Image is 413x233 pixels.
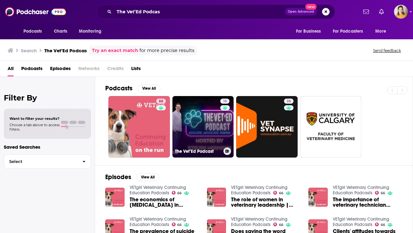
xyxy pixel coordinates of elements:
span: More [375,27,386,36]
a: 66 [375,223,385,226]
a: VETgirl Veterinary Continuing Education Podcasts [231,217,287,227]
span: New [305,4,317,10]
a: 66 [172,191,182,195]
button: Send feedback [371,48,403,53]
button: open menu [292,25,329,37]
span: Networks [78,63,100,76]
span: for more precise results [139,47,194,54]
button: Open AdvancedNew [285,8,317,16]
span: 66 [279,223,283,226]
a: 66 [156,99,166,104]
img: Podchaser - Follow, Share and Rate Podcasts [5,6,66,18]
a: VETgirl Veterinary Continuing Education Podcasts [333,185,389,196]
a: 66 [375,191,385,195]
a: 66 [273,191,283,195]
span: Select [4,159,77,164]
a: 66 [273,223,283,226]
a: 26 [284,99,294,104]
a: 66 [108,96,170,158]
button: View All [136,173,159,181]
a: 66 [172,223,182,226]
h2: Podcasts [105,84,132,92]
button: open menu [74,25,110,37]
a: VETgirl Veterinary Continuing Education Podcasts [130,185,186,196]
a: 26 [236,96,298,158]
span: Monitoring [79,27,101,36]
span: Want to filter your results? [10,116,60,121]
span: 26 [287,98,291,105]
img: User Profile [394,5,408,19]
span: 66 [381,223,385,226]
h2: Episodes [105,173,131,181]
button: View All [138,85,160,92]
a: Try an exact match [92,47,138,54]
span: Open Advanced [288,10,314,13]
span: Credits [107,63,124,76]
span: Logged in as rebecca77781 [394,5,408,19]
button: Select [4,154,91,169]
img: The importance of veterinary technician utilization in vet med | VETgirl Veterinary Continuing Ed... [308,188,328,207]
span: For Business [296,27,321,36]
span: 66 [159,98,163,105]
a: 16 [220,99,229,104]
span: Podcasts [23,27,42,36]
span: For Podcasters [333,27,363,36]
span: 66 [177,223,182,226]
a: PodcastsView All [105,84,160,92]
a: The economics of insulin in veterinary medicine | VETgirl Veterinary Continuing Education Podcasts [130,197,199,208]
a: All [8,63,14,76]
h3: The Vet’Ed Podcast [175,149,221,154]
img: The role of women in veterinary leadership | VETgirl Veterinary Continuing Education Podcasts [207,188,226,207]
button: open menu [329,25,372,37]
span: 66 [279,192,283,195]
a: Show notifications dropdown [361,6,371,17]
span: The economics of [MEDICAL_DATA] in veterinary medicine | VETgirl Veterinary Continuing Education ... [130,197,199,208]
a: 16The Vet’Ed Podcast [172,96,234,158]
a: Podcasts [21,63,42,76]
h2: Filter By [4,93,91,102]
a: VETgirl Veterinary Continuing Education Podcasts [333,217,389,227]
a: VETgirl Veterinary Continuing Education Podcasts [231,185,287,196]
span: Choose a tab above to access filters. [10,123,60,132]
a: The importance of veterinary technician utilization in vet med | VETgirl Veterinary Continuing Ed... [333,197,403,208]
p: Saved Searches [4,144,91,150]
a: Show notifications dropdown [377,6,386,17]
h3: The Vet’Ed Podcas [44,48,87,54]
img: The economics of insulin in veterinary medicine | VETgirl Veterinary Continuing Education Podcasts [105,188,125,207]
span: 16 [223,98,227,105]
button: Show profile menu [394,5,408,19]
a: Lists [131,63,141,76]
span: 66 [177,192,182,195]
h3: Search [21,48,37,54]
span: 66 [381,192,385,195]
a: Charts [50,25,71,37]
a: VETgirl Veterinary Continuing Education Podcasts [130,217,186,227]
a: EpisodesView All [105,173,159,181]
input: Search podcasts, credits, & more... [114,7,285,17]
button: open menu [371,25,394,37]
a: The role of women in veterinary leadership | VETgirl Veterinary Continuing Education Podcasts [231,197,301,208]
div: Search podcasts, credits, & more... [97,4,335,19]
a: Episodes [50,63,71,76]
span: Charts [54,27,68,36]
button: open menu [19,25,50,37]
